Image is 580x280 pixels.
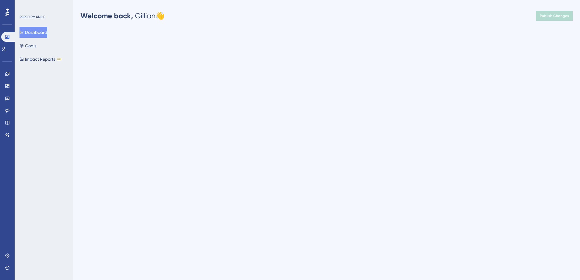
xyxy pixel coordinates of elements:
[56,58,62,61] div: BETA
[80,11,133,20] span: Welcome back,
[536,11,573,21] button: Publish Changes
[19,27,47,38] button: Dashboard
[80,11,164,21] div: Gillian 👋
[540,13,569,18] span: Publish Changes
[19,15,45,20] div: PERFORMANCE
[19,54,62,65] button: Impact ReportsBETA
[19,40,36,51] button: Goals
